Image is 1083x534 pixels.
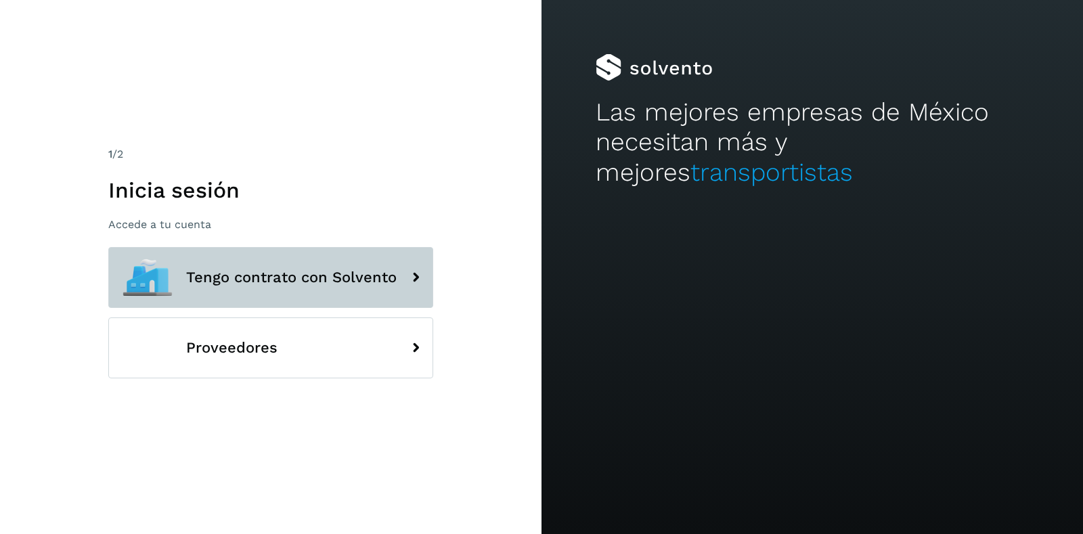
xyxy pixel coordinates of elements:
[108,317,433,378] button: Proveedores
[690,158,853,187] span: transportistas
[108,177,433,203] h1: Inicia sesión
[108,148,112,160] span: 1
[108,146,433,162] div: /2
[108,218,433,231] p: Accede a tu cuenta
[108,247,433,308] button: Tengo contrato con Solvento
[186,269,397,286] span: Tengo contrato con Solvento
[596,97,1029,187] h2: Las mejores empresas de México necesitan más y mejores
[186,340,278,356] span: Proveedores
